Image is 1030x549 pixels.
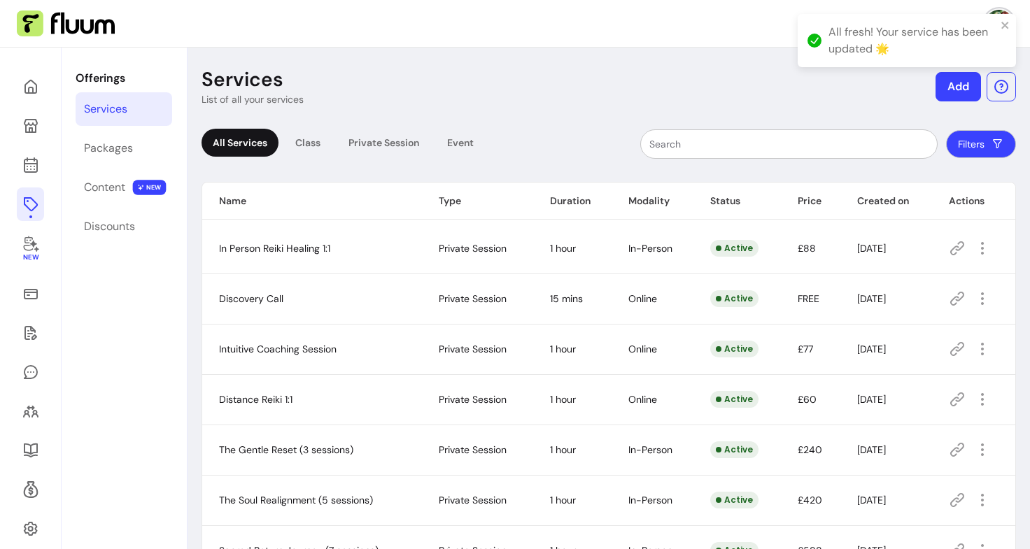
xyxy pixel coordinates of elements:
[439,393,507,406] span: Private Session
[17,187,44,221] a: Offerings
[628,494,672,506] span: In-Person
[76,210,172,243] a: Discounts
[946,130,1016,158] button: Filters
[422,183,532,220] th: Type
[798,494,822,506] span: £420
[202,183,422,220] th: Name
[76,131,172,165] a: Packages
[903,10,1013,38] button: avatar[PERSON_NAME]
[550,343,576,355] span: 1 hour
[84,179,125,196] div: Content
[628,292,657,305] span: Online
[17,148,44,182] a: Calendar
[202,67,283,92] p: Services
[439,443,507,456] span: Private Session
[985,10,1013,38] img: avatar
[550,292,583,305] span: 15 mins
[936,72,981,101] button: Add
[710,492,759,508] div: Active
[439,494,507,506] span: Private Session
[133,180,167,195] span: NEW
[798,343,813,355] span: £77
[17,109,44,143] a: My Page
[840,183,932,220] th: Created on
[439,242,507,255] span: Private Session
[76,70,172,87] p: Offerings
[219,393,292,406] span: Distance Reiki 1:1
[649,137,929,151] input: Search
[76,171,172,204] a: Content NEW
[284,129,332,157] div: Class
[337,129,430,157] div: Private Session
[76,92,172,126] a: Services
[436,129,485,157] div: Event
[1001,20,1010,31] button: close
[710,341,759,357] div: Active
[550,242,576,255] span: 1 hour
[219,443,353,456] span: The Gentle Reset (3 sessions)
[22,253,38,262] span: New
[710,290,759,307] div: Active
[710,391,759,408] div: Active
[798,242,816,255] span: £88
[798,393,817,406] span: £60
[857,292,886,305] span: [DATE]
[932,183,1015,220] th: Actions
[439,343,507,355] span: Private Session
[857,443,886,456] span: [DATE]
[693,183,781,220] th: Status
[84,101,127,117] div: Services
[550,443,576,456] span: 1 hour
[17,355,44,389] a: My Messages
[612,183,694,220] th: Modality
[17,70,44,104] a: Home
[628,393,657,406] span: Online
[798,292,819,305] span: FREE
[219,242,330,255] span: In Person Reiki Healing 1:1
[17,512,44,546] a: Settings
[17,473,44,506] a: Refer & Earn
[533,183,612,220] th: Duration
[219,292,283,305] span: Discovery Call
[857,494,886,506] span: [DATE]
[17,277,44,311] a: Sales
[219,494,373,506] span: The Soul Realignment (5 sessions)
[84,218,135,235] div: Discounts
[781,183,840,220] th: Price
[710,441,759,458] div: Active
[202,129,278,157] div: All Services
[17,10,115,37] img: Fluum Logo
[857,343,886,355] span: [DATE]
[968,445,1002,479] iframe: Intercom live chat
[202,92,304,106] p: List of all your services
[628,242,672,255] span: In-Person
[219,343,337,355] span: Intuitive Coaching Session
[628,443,672,456] span: In-Person
[17,316,44,350] a: Waivers
[857,393,886,406] span: [DATE]
[84,140,133,157] div: Packages
[798,443,822,456] span: £240
[550,494,576,506] span: 1 hour
[550,393,576,406] span: 1 hour
[17,434,44,467] a: Resources
[828,24,996,57] div: All fresh! Your service has been updated 🌟
[17,394,44,428] a: Clients
[17,227,44,271] a: New
[857,242,886,255] span: [DATE]
[439,292,507,305] span: Private Session
[628,343,657,355] span: Online
[710,240,759,257] div: Active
